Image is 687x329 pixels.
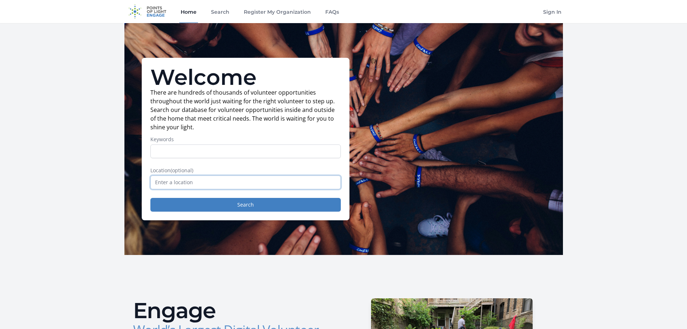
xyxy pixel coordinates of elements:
h1: Welcome [150,66,341,88]
h2: Engage [133,300,338,321]
p: There are hundreds of thousands of volunteer opportunities throughout the world just waiting for ... [150,88,341,131]
span: (optional) [171,167,193,174]
label: Location [150,167,341,174]
input: Enter a location [150,176,341,189]
button: Search [150,198,341,212]
label: Keywords [150,136,341,143]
